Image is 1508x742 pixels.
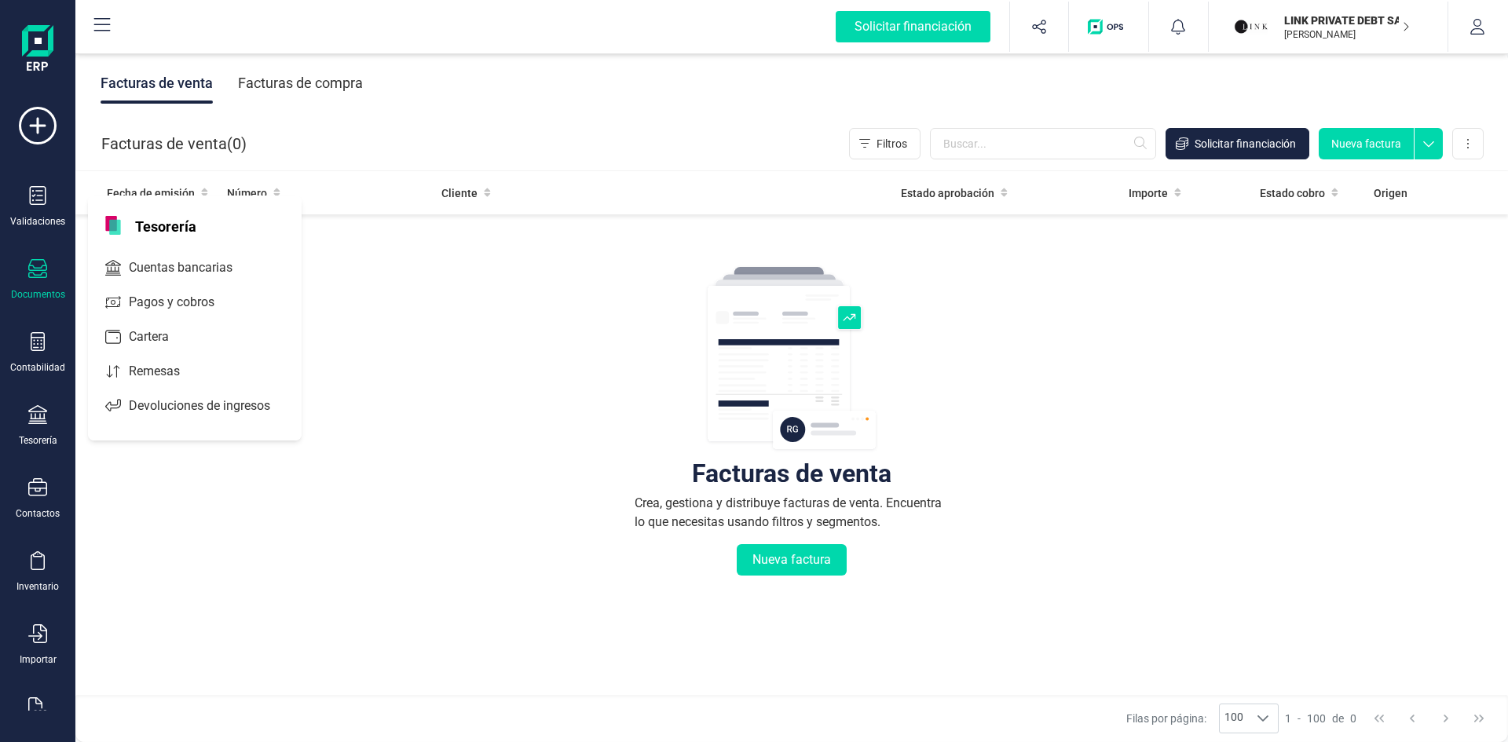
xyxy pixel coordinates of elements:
span: Cuentas bancarias [123,258,261,277]
div: Importar [20,653,57,666]
span: 1 [1285,711,1291,726]
p: LINK PRIVATE DEBT SA [1284,13,1410,28]
span: Pagos y cobros [123,293,243,312]
span: Origen [1374,185,1407,201]
span: Filtros [877,136,907,152]
img: Logo de OPS [1088,19,1129,35]
div: - [1285,711,1356,726]
img: Logo Finanedi [22,25,53,75]
span: Devoluciones de ingresos [123,397,298,415]
p: [PERSON_NAME] [1284,28,1410,41]
div: Tesorería [19,434,57,447]
button: Next Page [1431,704,1461,733]
div: Inventario [16,580,59,593]
span: Número [227,185,267,201]
button: Last Page [1464,704,1494,733]
span: Estado cobro [1260,185,1325,201]
div: Documentos [11,288,65,301]
div: Facturas de venta [101,63,213,104]
span: Tesorería [126,216,206,235]
span: Remesas [123,362,208,381]
div: Filas por página: [1126,704,1279,733]
div: Validaciones [10,215,65,228]
button: Logo de OPS [1078,2,1139,52]
div: Facturas de compra [238,63,363,104]
button: Previous Page [1397,704,1427,733]
div: Solicitar financiación [836,11,990,42]
span: Cliente [441,185,478,201]
span: Solicitar financiación [1195,136,1296,152]
div: Contactos [16,507,60,520]
span: Importe [1129,185,1168,201]
span: Estado aprobación [901,185,994,201]
img: LI [1234,9,1268,44]
input: Buscar... [930,128,1156,159]
span: Fecha de emisión [107,185,195,201]
button: First Page [1364,704,1394,733]
span: 0 [232,133,241,155]
button: Nueva factura [737,544,847,576]
button: Nueva factura [1319,128,1414,159]
span: de [1332,711,1344,726]
img: img-empty-table.svg [705,265,878,453]
button: Solicitar financiación [1166,128,1309,159]
span: 100 [1220,704,1248,733]
div: Facturas de venta [692,466,891,481]
button: LILINK PRIVATE DEBT SA[PERSON_NAME] [1228,2,1429,52]
span: Cartera [123,327,197,346]
button: Filtros [849,128,921,159]
span: 0 [1350,711,1356,726]
div: Facturas de venta ( ) [101,128,247,159]
div: Contabilidad [10,361,65,374]
button: Solicitar financiación [817,2,1009,52]
span: 100 [1307,711,1326,726]
div: Crea, gestiona y distribuye facturas de venta. Encuentra lo que necesitas usando filtros y segmen... [635,494,949,532]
